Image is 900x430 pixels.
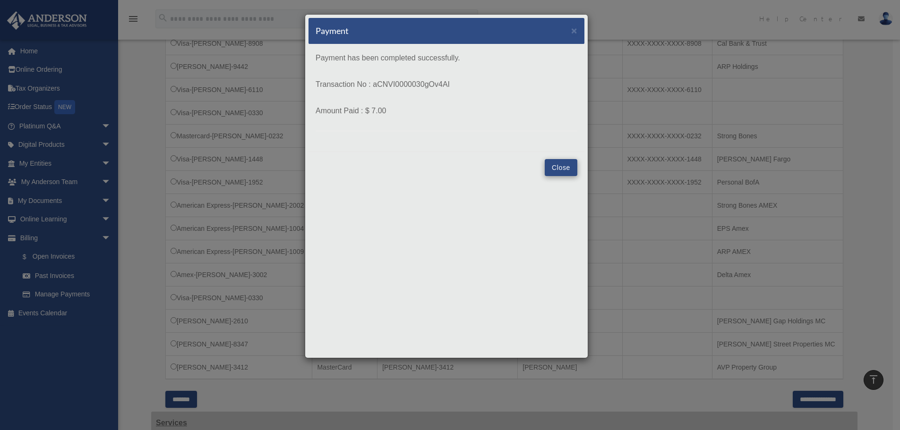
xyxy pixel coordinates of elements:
button: Close [545,159,577,176]
p: Amount Paid : $ 7.00 [316,104,577,118]
p: Payment has been completed successfully. [316,51,577,65]
span: × [571,25,577,36]
h5: Payment [316,25,349,37]
p: Transaction No : aCNVI0000030gOv4AI [316,78,577,91]
button: Close [571,25,577,35]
